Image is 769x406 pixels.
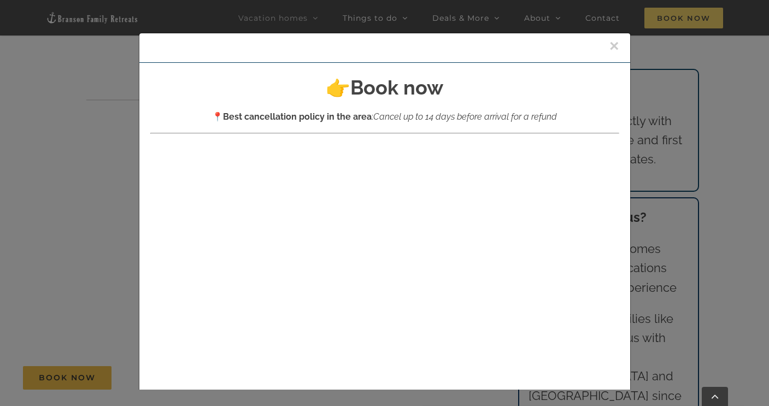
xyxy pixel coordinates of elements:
[223,111,372,122] strong: Best cancellation policy in the area
[350,76,443,99] strong: Book now
[373,111,557,122] em: Cancel up to 14 days before arrival for a refund
[609,38,619,54] button: Close
[150,74,619,101] h2: 👉
[150,110,619,124] p: 📍 :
